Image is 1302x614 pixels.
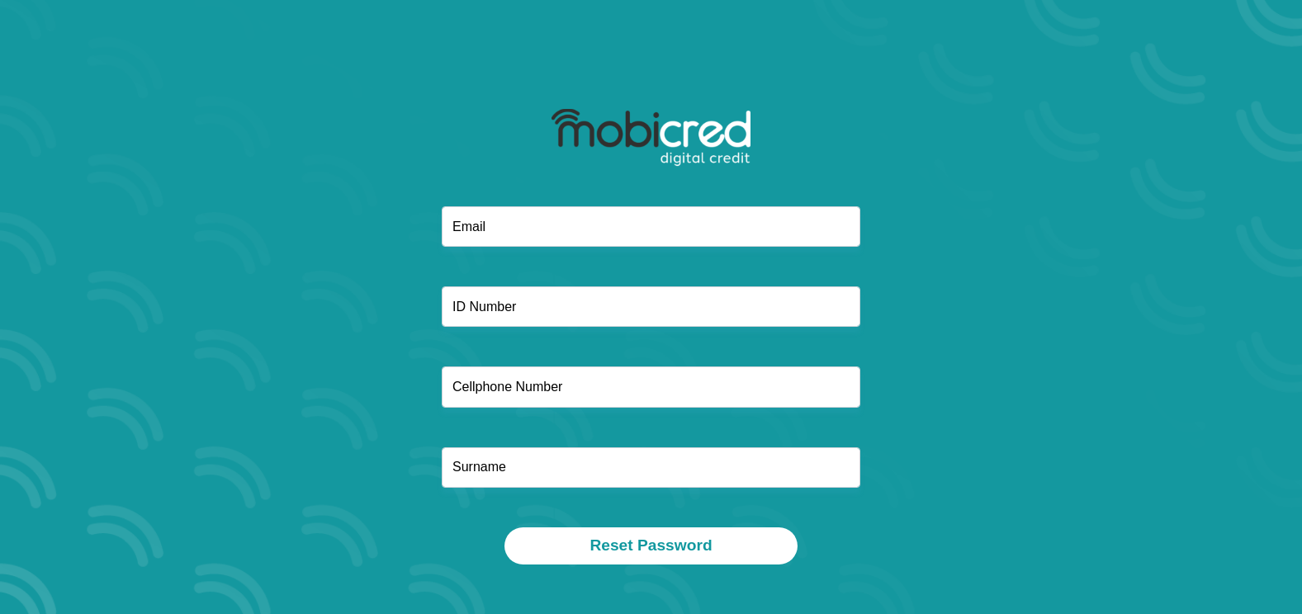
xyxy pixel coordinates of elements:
[442,366,860,407] input: Cellphone Number
[442,447,860,488] input: Surname
[504,527,797,564] button: Reset Password
[552,109,750,167] img: mobicred logo
[442,286,860,327] input: ID Number
[442,206,860,247] input: Email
